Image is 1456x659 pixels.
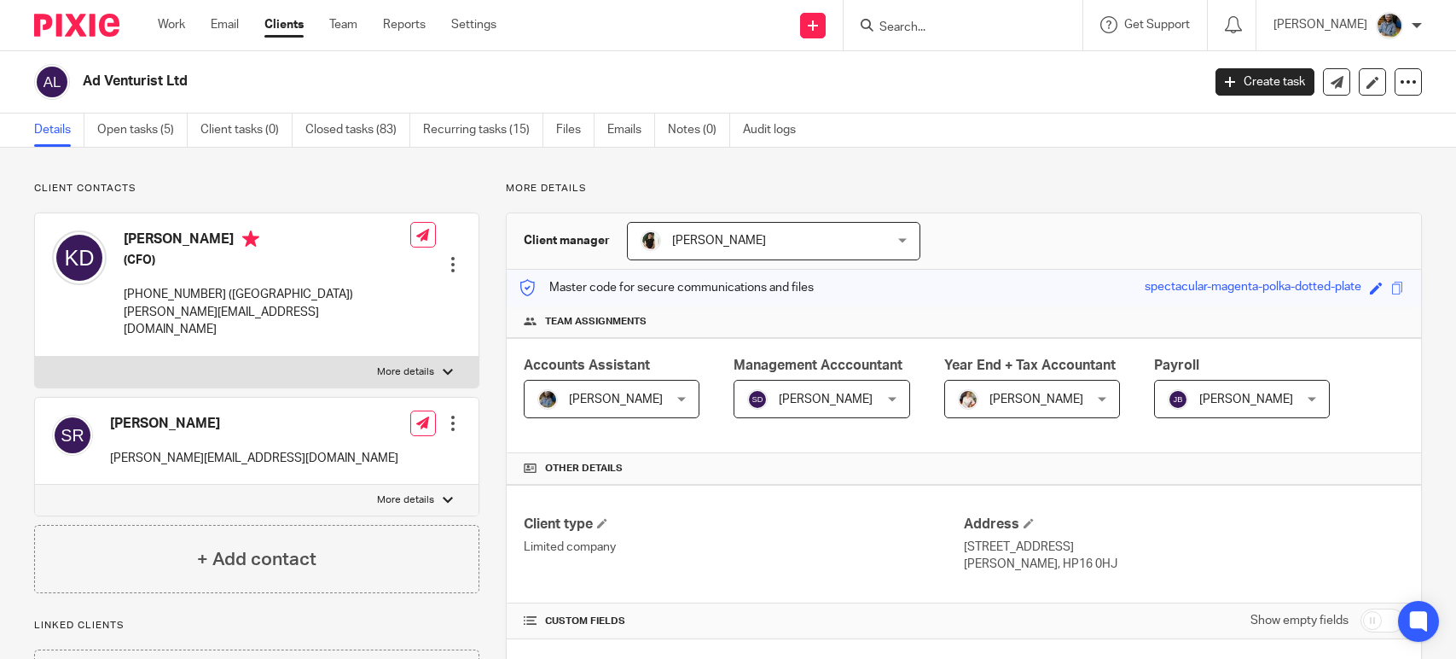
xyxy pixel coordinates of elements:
p: More details [506,182,1422,195]
a: Team [329,16,357,33]
span: [PERSON_NAME] [779,394,873,405]
img: Janice%20Tang.jpeg [641,230,661,251]
a: Details [34,114,84,147]
img: Jaskaran%20Singh.jpeg [537,389,558,410]
span: Team assignments [545,315,647,329]
a: Emails [607,114,655,147]
img: Pixie [34,14,119,37]
p: More details [377,365,434,379]
a: Settings [451,16,496,33]
img: svg%3E [34,64,70,100]
h4: CUSTOM FIELDS [524,615,964,628]
a: Clients [264,16,304,33]
a: Recurring tasks (15) [423,114,543,147]
a: Files [556,114,595,147]
h4: [PERSON_NAME] [124,230,410,252]
span: Other details [545,462,623,475]
img: svg%3E [52,415,93,456]
label: Show empty fields [1250,612,1349,629]
span: [PERSON_NAME] [569,394,663,405]
i: Primary [242,230,259,248]
span: Payroll [1154,359,1199,372]
p: [PHONE_NUMBER] ([GEOGRAPHIC_DATA]) [124,286,410,303]
p: Limited company [524,539,964,556]
a: Audit logs [743,114,809,147]
img: Kayleigh%20Henson.jpeg [958,389,978,410]
span: Year End + Tax Accountant [944,359,1116,372]
a: Email [211,16,239,33]
img: svg%3E [1168,389,1188,410]
a: Work [158,16,185,33]
p: Linked clients [34,619,479,633]
h4: Address [964,516,1404,534]
h4: Client type [524,516,964,534]
p: [PERSON_NAME], HP16 0HJ [964,556,1404,573]
span: Get Support [1124,19,1190,31]
h2: Ad Venturist Ltd [83,73,968,90]
div: spectacular-magenta-polka-dotted-plate [1145,278,1361,298]
p: More details [377,493,434,507]
p: [PERSON_NAME][EMAIL_ADDRESS][DOMAIN_NAME] [124,304,410,339]
span: [PERSON_NAME] [989,394,1083,405]
a: Open tasks (5) [97,114,188,147]
span: [PERSON_NAME] [1199,394,1293,405]
p: [PERSON_NAME] [1273,16,1367,33]
a: Closed tasks (83) [305,114,410,147]
h4: [PERSON_NAME] [110,415,398,433]
img: svg%3E [52,230,107,285]
span: Management Acccountant [734,359,902,372]
img: svg%3E [747,389,768,410]
p: Client contacts [34,182,479,195]
p: [PERSON_NAME][EMAIL_ADDRESS][DOMAIN_NAME] [110,450,398,467]
h3: Client manager [524,232,610,249]
h4: + Add contact [197,546,316,573]
p: Master code for secure communications and files [519,279,814,296]
p: [STREET_ADDRESS] [964,539,1404,556]
a: Create task [1215,68,1314,96]
span: [PERSON_NAME] [672,235,766,247]
img: Jaskaran%20Singh.jpeg [1376,12,1403,39]
a: Client tasks (0) [200,114,293,147]
a: Reports [383,16,426,33]
a: Notes (0) [668,114,730,147]
span: Accounts Assistant [524,359,650,372]
input: Search [878,20,1031,36]
h5: (CFO) [124,252,410,269]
